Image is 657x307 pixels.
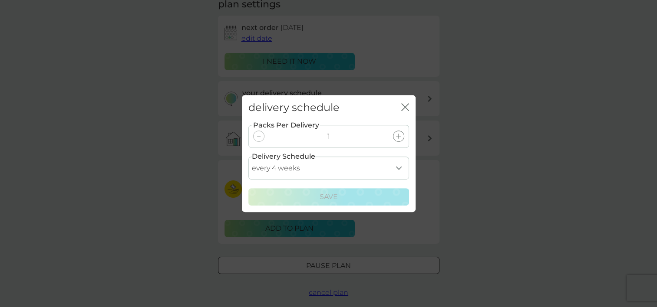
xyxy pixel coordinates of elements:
[401,103,409,112] button: close
[248,101,340,114] h2: delivery schedule
[320,191,338,202] p: Save
[252,120,320,131] label: Packs Per Delivery
[252,151,315,162] label: Delivery Schedule
[327,131,330,142] p: 1
[248,188,409,206] button: Save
